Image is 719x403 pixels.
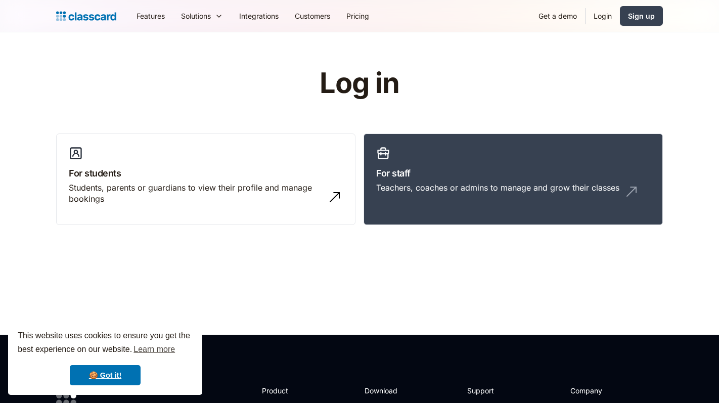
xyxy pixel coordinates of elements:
[530,5,585,27] a: Get a demo
[132,342,176,357] a: learn more about cookies
[586,5,620,27] a: Login
[287,5,338,27] a: Customers
[69,166,343,180] h3: For students
[8,320,202,395] div: cookieconsent
[128,5,173,27] a: Features
[70,365,141,385] a: dismiss cookie message
[365,385,406,396] h2: Download
[199,68,520,99] h1: Log in
[376,182,619,193] div: Teachers, coaches or admins to manage and grow their classes
[231,5,287,27] a: Integrations
[18,330,193,357] span: This website uses cookies to ensure you get the best experience on our website.
[56,9,116,23] a: home
[376,166,650,180] h3: For staff
[262,385,316,396] h2: Product
[364,133,663,226] a: For staffTeachers, coaches or admins to manage and grow their classes
[620,6,663,26] a: Sign up
[173,5,231,27] div: Solutions
[69,182,323,205] div: Students, parents or guardians to view their profile and manage bookings
[467,385,508,396] h2: Support
[181,11,211,21] div: Solutions
[338,5,377,27] a: Pricing
[56,133,355,226] a: For studentsStudents, parents or guardians to view their profile and manage bookings
[628,11,655,21] div: Sign up
[570,385,638,396] h2: Company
